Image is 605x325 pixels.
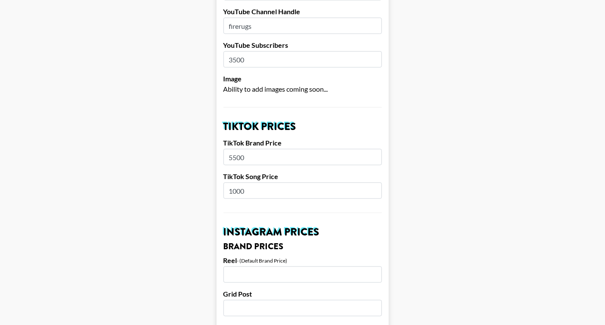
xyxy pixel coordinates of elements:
span: Ability to add images coming soon... [223,85,328,93]
label: TikTok Brand Price [223,139,382,147]
label: Grid Post [223,290,382,298]
h2: Instagram Prices [223,227,382,237]
label: YouTube Channel Handle [223,7,382,16]
h3: Brand Prices [223,242,382,251]
label: Reel [223,256,237,265]
h2: TikTok Prices [223,121,382,132]
label: Image [223,74,382,83]
label: TikTok Song Price [223,172,382,181]
label: YouTube Subscribers [223,41,382,50]
div: - (Default Brand Price) [237,257,288,264]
